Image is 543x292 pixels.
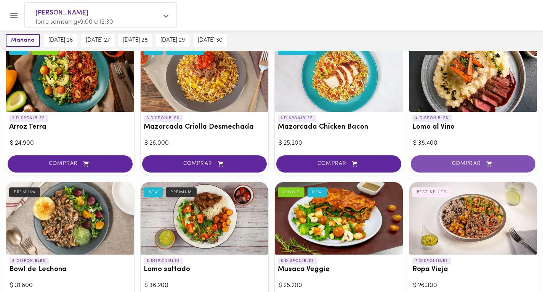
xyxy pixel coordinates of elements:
button: [DATE] 29 [156,34,189,47]
div: $ 26.300 [413,281,533,290]
span: [PERSON_NAME] [35,8,158,18]
div: $ 25.200 [279,281,399,290]
h3: Ropa Vieja [412,266,534,274]
button: Menu [5,6,23,25]
iframe: Messagebird Livechat Widget [499,248,535,284]
div: VEGGIE [278,187,304,197]
div: NEW [144,187,163,197]
span: [DATE] 29 [160,37,185,44]
div: PREMIUM [166,187,197,197]
div: $ 24.900 [10,139,130,148]
button: COMPRAR [142,155,267,173]
button: [DATE] 27 [81,34,115,47]
button: [DATE] 28 [119,34,152,47]
div: Lomo al Vino [409,39,537,112]
div: Lomo saltado [141,182,269,255]
h3: Mazorcada Criolla Desmechada [144,123,266,131]
p: 1 DISPONIBLES [278,115,316,122]
span: COMPRAR [286,161,392,167]
h3: Lomo saltado [144,266,266,274]
button: COMPRAR [8,155,133,173]
button: COMPRAR [411,155,536,173]
span: torre samsumg • 9:00 a 12:30 [35,19,113,25]
div: $ 36.200 [144,281,265,290]
p: 6 DISPONIBLES [278,258,317,265]
h3: Arroz Terra [9,123,131,131]
p: 7 DISPONIBLES [412,258,452,265]
div: $ 38.400 [413,139,533,148]
button: mañana [6,34,40,47]
div: Musaca Veggie [275,182,403,255]
div: NEW [308,187,327,197]
button: COMPRAR [276,155,401,173]
h3: Bowl de Lechona [9,266,131,274]
div: Bowl de Lechona [6,182,134,255]
div: Ropa Vieja [409,182,537,255]
span: COMPRAR [17,161,123,167]
p: 3 DISPONIBLES [9,115,48,122]
h3: Lomo al Vino [412,123,534,131]
h3: Mazorcada Chicken Bacon [278,123,400,131]
span: mañana [11,37,35,44]
div: $ 31.800 [10,281,130,290]
button: [DATE] 30 [193,34,227,47]
span: COMPRAR [420,161,526,167]
div: $ 25.200 [279,139,399,148]
p: 3 DISPONIBLES [144,115,183,122]
div: BEST SELLER [412,187,451,197]
div: PREMIUM [9,187,40,197]
button: [DATE] 26 [44,34,77,47]
span: [DATE] 28 [123,37,147,44]
div: $ 26.000 [144,139,265,148]
span: [DATE] 30 [198,37,223,44]
p: 6 DISPONIBLES [144,258,183,265]
span: [DATE] 26 [48,37,73,44]
p: 4 DISPONIBLES [412,115,452,122]
h3: Musaca Veggie [278,266,400,274]
p: 6 DISPONIBLES [9,258,49,265]
span: COMPRAR [152,161,258,167]
div: Mazorcada Chicken Bacon [275,39,403,112]
div: Arroz Terra [6,39,134,112]
span: [DATE] 27 [86,37,110,44]
div: Mazorcada Criolla Desmechada [141,39,269,112]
